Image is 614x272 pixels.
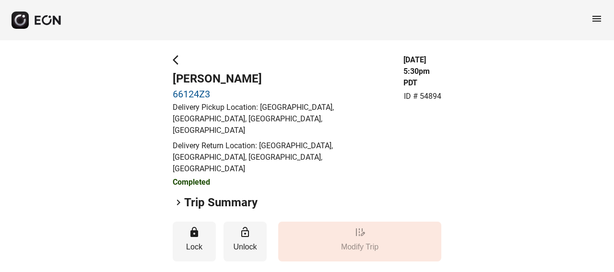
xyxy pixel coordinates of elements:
button: Lock [173,222,216,261]
a: 66124Z3 [173,88,392,100]
p: Delivery Pickup Location: [GEOGRAPHIC_DATA], [GEOGRAPHIC_DATA], [GEOGRAPHIC_DATA], [GEOGRAPHIC_DATA] [173,102,392,136]
span: lock_open [239,226,251,238]
p: ID # 54894 [404,91,441,102]
p: Unlock [228,241,262,253]
h3: [DATE] 5:30pm PDT [403,54,441,89]
p: Delivery Return Location: [GEOGRAPHIC_DATA], [GEOGRAPHIC_DATA], [GEOGRAPHIC_DATA], [GEOGRAPHIC_DATA] [173,140,392,175]
span: keyboard_arrow_right [173,197,184,208]
span: lock [189,226,200,238]
h2: Trip Summary [184,195,258,210]
span: menu [591,13,602,24]
h3: Completed [173,177,392,188]
p: Lock [177,241,211,253]
span: arrow_back_ios [173,54,184,66]
button: Unlock [224,222,267,261]
h2: [PERSON_NAME] [173,71,392,86]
